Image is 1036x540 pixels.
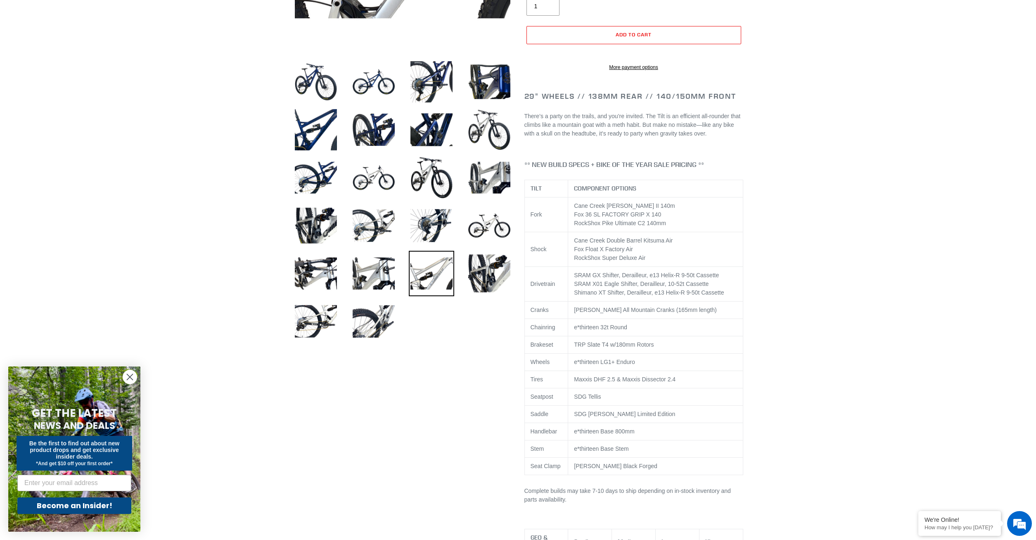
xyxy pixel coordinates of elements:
td: Fork [524,197,568,232]
td: Drivetrain [524,267,568,302]
span: NEWS AND DEALS [34,419,115,432]
img: Load image into Gallery viewer, TILT - Complete Bike [467,203,512,248]
img: Load image into Gallery viewer, TILT - Complete Bike [409,155,454,200]
img: Load image into Gallery viewer, TILT - Complete Bike [293,59,339,105]
img: Load image into Gallery viewer, TILT - Complete Bike [409,107,454,152]
td: Cane Creek [PERSON_NAME] II 140m Fox 36 SL FACTORY GRIP X 140 RockShox Pike Ultimate C2 140mm [568,197,743,232]
img: Load image into Gallery viewer, TILT - Complete Bike [351,155,396,200]
img: Load image into Gallery viewer, TILT - Complete Bike [467,251,512,296]
p: There’s a party on the trails, and you’re invited. The Tilt is an efficient all-rounder that clim... [524,112,743,138]
a: More payment options [526,64,741,71]
td: [PERSON_NAME] All Mountain Cranks (165mm length) [568,302,743,319]
img: Load image into Gallery viewer, TILT - Complete Bike [409,203,454,248]
td: SRAM GX Shifter, Derailleur, e13 Helix-R 9-50t Cassette SRAM X01 Eagle Shifter, Derailleur, 10-52... [568,267,743,302]
td: e*thirteen Base 800mm [568,423,743,440]
img: d_696896380_company_1647369064580_696896380 [26,41,47,62]
span: GET THE LATEST [32,406,117,421]
h2: 29" Wheels // 138mm Rear // 140/150mm Front [524,92,743,101]
button: Add to cart [526,26,741,44]
img: Load image into Gallery viewer, TILT - Complete Bike [293,107,339,152]
img: Load image into Gallery viewer, TILT - Complete Bike [351,107,396,152]
div: Minimize live chat window [135,4,155,24]
td: e*thirteen LG1+ Enduro [568,354,743,371]
td: e*thirteen Base Stem [568,440,743,458]
textarea: Type your message and hit 'Enter' [4,226,157,255]
td: Seat Clamp [524,458,568,475]
p: Complete builds may take 7-10 days to ship depending on in-stock inventory and parts availability. [524,487,743,504]
th: TILT [524,180,568,197]
th: COMPONENT OPTIONS [568,180,743,197]
img: Load image into Gallery viewer, TILT - Complete Bike [409,251,454,296]
td: Seatpost [524,388,568,406]
div: We're Online! [925,516,995,523]
button: Become an Insider! [17,497,131,514]
td: [PERSON_NAME] Black Forged [568,458,743,475]
td: Handlebar [524,423,568,440]
td: Cane Creek Double Barrel Kitsuma Air Fox Float X Factory Air RockShox Super Deluxe Air [568,232,743,267]
input: Enter your email address [17,475,131,491]
img: Load image into Gallery viewer, TILT - Complete Bike [351,299,396,344]
img: Load image into Gallery viewer, TILT - Complete Bike [293,203,339,248]
td: Wheels [524,354,568,371]
img: Load image into Gallery viewer, TILT - Complete Bike [293,155,339,200]
span: *And get $10 off your first order* [36,461,112,466]
div: Chat with us now [55,46,151,57]
td: Chainring [524,319,568,336]
div: Navigation go back [9,45,21,58]
span: Add to cart [616,31,652,38]
td: e*thirteen 32t Round [568,319,743,336]
td: Maxxis DHF 2.5 & Maxxis Dissector 2.4 [568,371,743,388]
td: Brakeset [524,336,568,354]
td: Shock [524,232,568,267]
h4: ** NEW BUILD SPECS + BIKE OF THE YEAR SALE PRICING ** [524,161,743,169]
span: Be the first to find out about new product drops and get exclusive insider deals. [29,440,120,460]
img: Load image into Gallery viewer, TILT - Complete Bike [351,251,396,296]
img: Load image into Gallery viewer, TILT - Complete Bike [467,59,512,105]
td: Tires [524,371,568,388]
td: Saddle [524,406,568,423]
img: Load image into Gallery viewer, TILT - Complete Bike [293,299,339,344]
td: SDG Tellis [568,388,743,406]
img: Load image into Gallery viewer, TILT - Complete Bike [467,107,512,152]
button: Close dialog [123,370,137,384]
td: Cranks [524,302,568,319]
td: TRP Slate T4 w/180mm Rotors [568,336,743,354]
p: How may I help you today? [925,524,995,530]
img: Load image into Gallery viewer, TILT - Complete Bike [351,203,396,248]
img: Load image into Gallery viewer, TILT - Complete Bike [293,251,339,296]
span: We're online! [48,104,114,188]
img: Load image into Gallery viewer, TILT - Complete Bike [467,155,512,200]
td: Stem [524,440,568,458]
img: Load image into Gallery viewer, TILT - Complete Bike [351,59,396,105]
img: Load image into Gallery viewer, TILT - Complete Bike [409,59,454,105]
td: SDG [PERSON_NAME] Limited Edition [568,406,743,423]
